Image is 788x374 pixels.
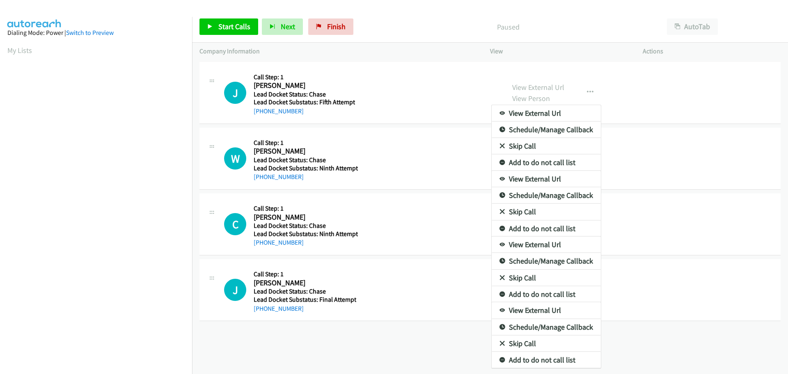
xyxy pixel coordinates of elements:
[492,171,601,187] a: View External Url
[492,204,601,220] a: Skip Call
[492,253,601,269] a: Schedule/Manage Callback
[492,319,601,335] a: Schedule/Manage Callback
[492,286,601,303] a: Add to do not call list
[7,46,32,55] a: My Lists
[492,187,601,204] a: Schedule/Manage Callback
[492,138,601,154] a: Skip Call
[492,270,601,286] a: Skip Call
[492,105,601,122] a: View External Url
[492,236,601,253] a: View External Url
[66,29,114,37] a: Switch to Preview
[492,352,601,368] a: Add to do not call list
[492,220,601,237] a: Add to do not call list
[492,335,601,352] a: Skip Call
[492,302,601,319] a: View External Url
[492,154,601,171] a: Add to do not call list
[7,28,185,38] div: Dialing Mode: Power |
[492,122,601,138] a: Schedule/Manage Callback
